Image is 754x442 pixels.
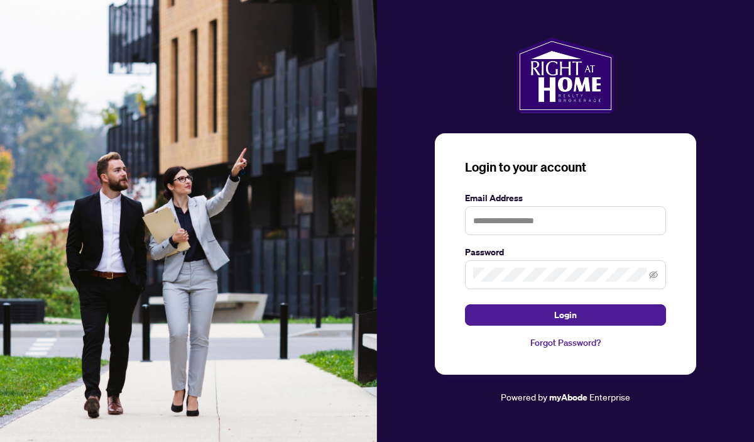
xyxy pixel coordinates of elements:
[516,38,614,113] img: ma-logo
[465,304,666,326] button: Login
[589,391,630,402] span: Enterprise
[465,191,666,205] label: Email Address
[549,390,587,404] a: myAbode
[554,305,577,325] span: Login
[465,245,666,259] label: Password
[501,391,547,402] span: Powered by
[465,158,666,176] h3: Login to your account
[649,270,658,279] span: eye-invisible
[465,336,666,350] a: Forgot Password?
